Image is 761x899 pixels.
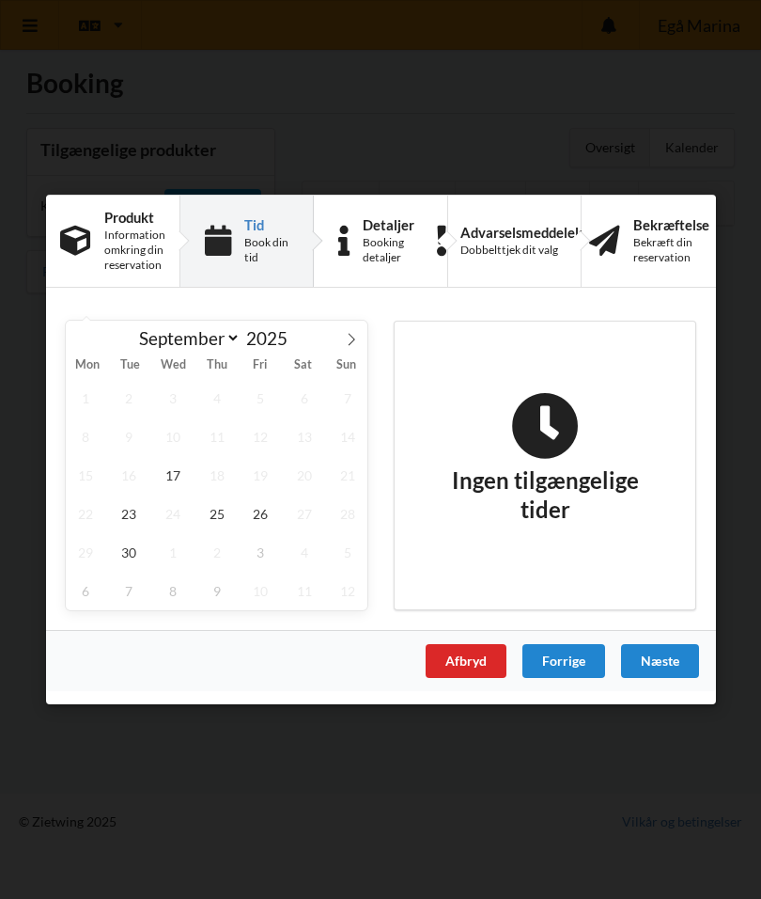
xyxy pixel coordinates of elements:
span: September 4, 2025 [196,379,236,418]
div: Tid [243,217,288,232]
span: September 24, 2025 [153,495,193,533]
span: September 27, 2025 [285,495,324,533]
span: September 2, 2025 [109,379,148,418]
span: September 8, 2025 [66,418,105,456]
span: October 6, 2025 [66,572,105,610]
span: October 10, 2025 [241,572,280,610]
span: Mon [66,360,109,372]
span: September 20, 2025 [285,456,324,495]
span: September 9, 2025 [109,418,148,456]
span: October 4, 2025 [285,533,324,572]
span: Sun [324,360,367,372]
span: September 3, 2025 [153,379,193,418]
span: Tue [109,360,152,372]
div: Dobbelttjek dit valg [460,243,592,258]
span: September 29, 2025 [66,533,105,572]
span: September 5, 2025 [241,379,280,418]
select: Month [131,326,241,350]
input: Year [241,327,303,349]
div: Næste [621,644,699,678]
span: September 13, 2025 [285,418,324,456]
span: Wed [151,360,194,372]
div: Advarselsmeddelelse [460,225,592,240]
span: September 23, 2025 [109,495,148,533]
span: September 15, 2025 [66,456,105,495]
span: September 19, 2025 [241,456,280,495]
span: October 3, 2025 [241,533,280,572]
span: Sat [281,360,324,372]
span: September 26, 2025 [241,495,280,533]
div: Detaljer [363,217,423,232]
span: Fri [238,360,281,372]
span: September 16, 2025 [109,456,148,495]
div: Information omkring din reservation [103,228,164,273]
span: October 11, 2025 [285,572,324,610]
span: September 7, 2025 [328,379,367,418]
span: September 10, 2025 [153,418,193,456]
span: October 5, 2025 [328,533,367,572]
div: Afbryd [426,644,506,678]
span: September 14, 2025 [328,418,367,456]
span: October 1, 2025 [153,533,193,572]
span: October 12, 2025 [328,572,367,610]
span: September 21, 2025 [328,456,367,495]
div: Booking detaljer [363,235,423,265]
span: October 8, 2025 [153,572,193,610]
span: October 9, 2025 [196,572,236,610]
div: Bekræft din reservation [632,235,708,265]
span: September 30, 2025 [109,533,148,572]
span: September 28, 2025 [328,495,367,533]
span: September 1, 2025 [66,379,105,418]
div: Forrige [522,644,605,678]
span: September 11, 2025 [196,418,236,456]
span: September 25, 2025 [196,495,236,533]
span: September 6, 2025 [285,379,324,418]
span: October 7, 2025 [109,572,148,610]
span: Thu [194,360,238,372]
h2: Ingen tilgængelige tider [427,392,661,525]
span: September 17, 2025 [153,456,193,495]
span: September 12, 2025 [241,418,280,456]
span: September 22, 2025 [66,495,105,533]
span: October 2, 2025 [196,533,236,572]
span: September 18, 2025 [196,456,236,495]
div: Book din tid [243,235,288,265]
div: Bekræftelse [632,217,708,232]
div: Produkt [103,210,164,225]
